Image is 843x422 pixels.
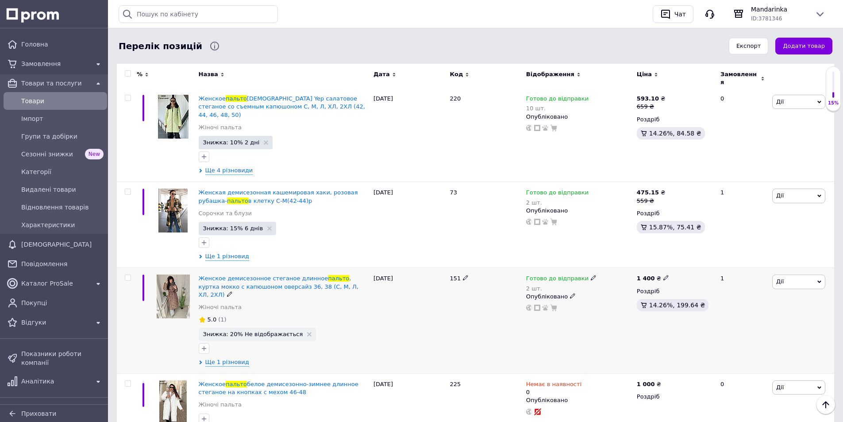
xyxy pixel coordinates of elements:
span: 14.26%, 84.58 ₴ [649,130,701,137]
div: Опубліковано [526,113,632,121]
b: 593.10 [637,95,659,102]
span: Женская демисезонная кашемировая хаки, розовая рубашка- [199,189,358,204]
img: Женское демисезонное стеганое длинное пальто, куртка мокко с капюшоном оверсайз 36, 38 (С, М, Л, ... [157,275,190,318]
span: Групи та добірки [21,132,104,141]
span: (1) [218,316,226,323]
span: [DEMOGRAPHIC_DATA] Yep салатовое стеганое со съемным капюшоном С, М, Л, ХЛ, 2ХЛ (42, 44, 46, 48, 50) [199,95,365,118]
span: Знижка: 20% Не відображається [203,331,303,337]
span: Готово до відправки [526,95,589,105]
div: Роздріб [637,393,713,401]
span: пальто [227,197,248,204]
span: пальто [226,95,247,102]
div: Роздріб [637,287,713,295]
span: Ще 1 різновид [205,252,249,261]
b: 475.15 [637,189,659,196]
span: Дії [776,278,784,285]
span: Готово до відправки [526,189,589,198]
span: Повідомлення [21,259,104,268]
span: Ціна [637,70,652,78]
div: [DATE] [371,182,447,268]
a: Жіночі пальта [199,303,242,311]
div: 2 шт. [526,285,597,292]
span: Назва [199,70,218,78]
span: Код [450,70,463,78]
a: Жіночі пальта [199,124,242,132]
div: 559 ₴ [637,197,665,205]
div: ₴ [637,275,669,283]
img: Женская демисезонная кашемировая хаки, розовая рубашка-пальто в клетку С-М(42-44)р [158,189,188,232]
span: 225 [450,381,461,387]
b: 1 000 [637,381,655,387]
div: 15% [826,100,840,106]
span: 220 [450,95,461,102]
span: Приховати [21,410,56,417]
span: Женское демисезонное стеганое длинное [199,275,328,282]
div: 2 шт. [526,199,589,206]
div: ₴ [637,95,665,103]
span: Відгуки [21,318,89,327]
div: [DATE] [371,88,447,182]
div: 10 шт. [526,105,589,112]
span: Покупці [21,298,104,307]
span: Товари [21,97,104,105]
button: Чат [653,5,693,23]
span: Женское [199,381,226,387]
div: 0 [715,88,770,182]
button: Наверх [816,395,835,414]
div: Опубліковано [526,396,632,404]
span: Дії [776,98,784,105]
span: % [137,70,142,78]
span: белое демисезонно-зимнее длинное стеганое на кнопках с мехом 46-48 [199,381,358,395]
div: ₴ [637,189,665,197]
span: Дії [776,192,784,199]
span: ID: 3781346 [751,15,782,22]
div: Чат [673,8,688,21]
span: 15.87%, 75.41 ₴ [649,224,701,231]
div: 1 [715,268,770,374]
div: [DATE] [371,268,447,374]
span: Женское [199,95,226,102]
a: Жіночі пальта [199,401,242,409]
span: Ще 1 різновид [205,358,249,367]
a: Женскоепальтобелое демисезонно-зимнее длинное стеганое на кнопках с мехом 46-48 [199,381,358,395]
span: Перелік позицій [119,40,202,53]
a: Сорочки та блузи [199,209,252,217]
span: Аналітика [21,377,89,386]
span: 5.0 [208,316,217,323]
span: 73 [450,189,457,196]
div: Опубліковано [526,293,632,301]
button: Експорт [729,38,769,55]
button: Додати товар [775,38,832,55]
span: Головна [21,40,104,49]
div: Роздріб [637,209,713,217]
span: 14.26%, 199.64 ₴ [649,302,705,309]
span: Видалені товари [21,185,104,194]
span: Категорії [21,167,104,176]
span: Відновлення товарів [21,203,104,212]
a: Женскоепальто[DEMOGRAPHIC_DATA] Yep салатовое стеганое со съемным капюшоном С, М, Л, ХЛ, 2ХЛ (42,... [199,95,365,118]
span: пальто [226,381,247,387]
span: Замовлення [720,70,758,86]
div: 0 [526,380,581,396]
input: Пошук по кабінету [119,5,278,23]
span: Дії [776,384,784,391]
span: [DEMOGRAPHIC_DATA] [21,240,104,249]
img: Женское пальто Lady Yep салатовое стеганое со съемным капюшоном С, М, Л, ХЛ, 2ХЛ (42, 44, 46, 48,... [158,95,189,139]
span: Відображення [526,70,574,78]
span: Готово до відправки [526,275,589,284]
a: Женское демисезонное стеганое длинноепальто, куртка мокко с капюшоном оверсайз 36, 38 (С, М, Л, Х... [199,275,358,298]
span: Показники роботи компанії [21,349,104,367]
span: Імпорт [21,114,104,123]
span: Ще 4 різновиди [205,166,253,175]
span: Немає в наявності [526,381,581,390]
div: 659 ₴ [637,103,665,111]
span: 151 [450,275,461,282]
div: 1 [715,182,770,268]
span: , куртка мокко с капюшоном оверсайз 36, 38 (С, М, Л, ХЛ, 2ХЛ) [199,275,358,298]
div: Роздріб [637,116,713,124]
span: пальто [328,275,349,282]
span: Mandarinka [751,5,808,14]
span: в клетку С-М(42-44)р [248,197,312,204]
span: Замовлення [21,59,89,68]
div: ₴ [637,380,661,388]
